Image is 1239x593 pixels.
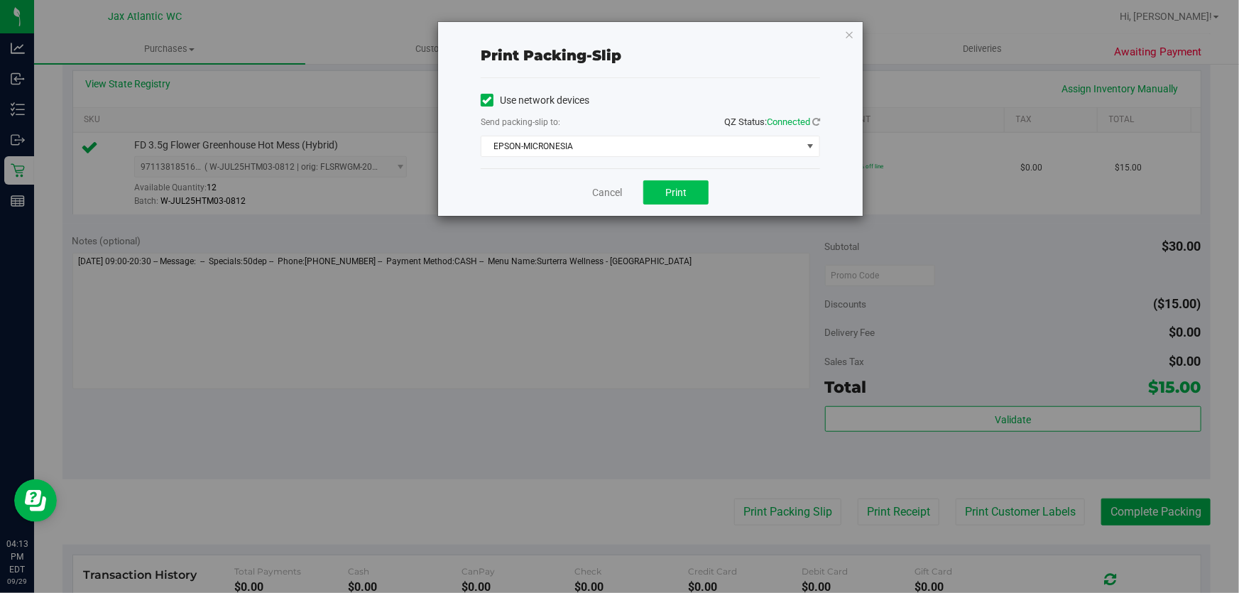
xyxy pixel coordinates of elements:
[665,187,687,198] span: Print
[592,185,622,200] a: Cancel
[724,116,820,127] span: QZ Status:
[767,116,810,127] span: Connected
[481,116,560,129] label: Send packing-slip to:
[481,47,621,64] span: Print packing-slip
[802,136,819,156] span: select
[643,180,709,205] button: Print
[481,136,802,156] span: EPSON-MICRONESIA
[14,479,57,522] iframe: Resource center
[481,93,589,108] label: Use network devices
